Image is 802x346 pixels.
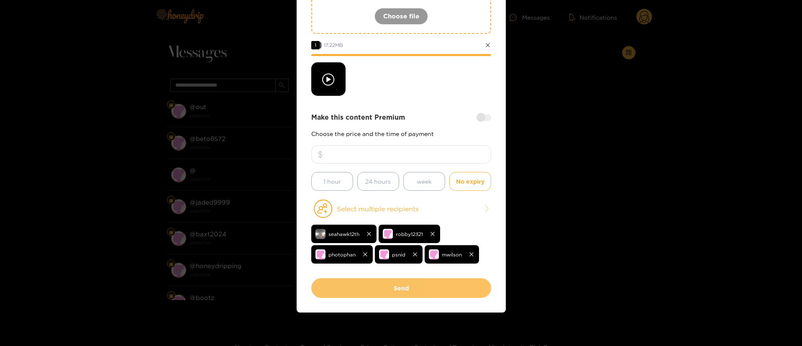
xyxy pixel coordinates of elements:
[311,199,491,218] button: Select multiple recipients
[328,229,359,239] span: seahawk12th
[429,249,439,259] img: no-avatar.png
[383,229,393,239] img: no-avatar.png
[311,113,405,122] strong: Make this content Premium
[392,250,405,259] span: psnid
[442,250,462,259] span: mwilson
[315,249,325,259] img: no-avatar.png
[357,172,399,191] button: 24 hours
[379,249,389,259] img: no-avatar.png
[403,172,445,191] button: week
[374,8,428,25] button: Choose file
[311,172,353,191] button: 1 hour
[449,172,491,191] button: No expiry
[323,177,341,186] span: 1 hour
[311,278,491,298] button: Send
[328,250,356,259] span: photophan
[315,229,325,239] img: 8a4e8-img_3262.jpeg
[311,41,320,49] span: 1
[417,177,432,186] span: week
[324,42,343,48] span: 17.22 MB
[456,177,484,186] span: No expiry
[396,229,423,239] span: robby12321
[311,131,491,137] p: Choose the price and the time of payment
[365,177,391,186] span: 24 hours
